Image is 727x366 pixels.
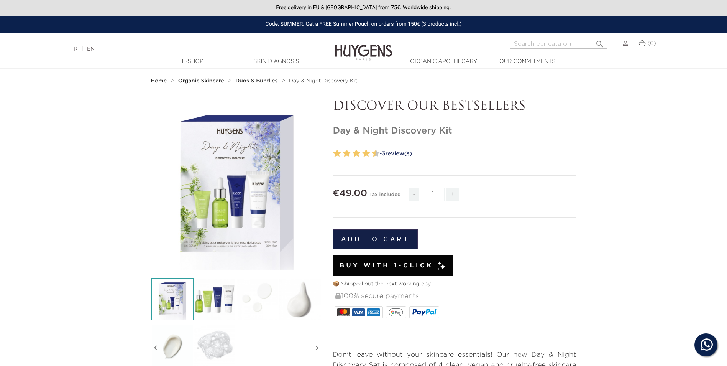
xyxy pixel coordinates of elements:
img: Huygens [335,32,392,62]
a: Organic Apothecary [405,58,482,66]
a: E-Shop [154,58,231,66]
img: 100% secure payments [335,293,341,299]
button:  [593,36,607,47]
p: 📦 Shipped out the next working day [333,280,576,288]
p: DISCOVER OUR BESTSELLERS [333,99,576,114]
span: (0) [648,41,656,46]
label: 2 [335,148,341,159]
a: EN [87,46,95,54]
div: 100% secure payments [335,288,576,305]
label: 5 [351,148,354,159]
label: 3 [341,148,344,159]
label: 9 [371,148,373,159]
a: Our commitments [489,58,566,66]
a: Skin Diagnosis [238,58,315,66]
div: Tax included [369,186,401,207]
button: Add to cart [333,229,418,249]
label: 1 [332,148,335,159]
input: Search [510,39,607,49]
a: FR [70,46,77,52]
a: -3review(s) [377,148,576,160]
span: - [409,188,419,201]
div: | [66,45,297,54]
a: Organic Skincare [178,78,226,84]
strong: Organic Skincare [178,78,224,84]
img: MASTERCARD [337,308,350,316]
label: 8 [364,148,370,159]
span: + [446,188,459,201]
img: google_pay [389,308,403,316]
input: Quantity [422,188,445,201]
i:  [595,37,604,46]
img: AMEX [367,308,380,316]
h1: Day & Night Discovery Kit [333,125,576,137]
span: 3 [382,151,385,157]
a: Home [151,78,169,84]
label: 10 [374,148,379,159]
a: Day & Night Discovery Kit [289,78,357,84]
label: 7 [361,148,363,159]
strong: Home [151,78,167,84]
span: €49.00 [333,189,368,198]
a: Duos & Bundles [235,78,279,84]
label: 6 [354,148,360,159]
label: 4 [345,148,350,159]
img: VISA [352,308,365,316]
strong: Duos & Bundles [235,78,277,84]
